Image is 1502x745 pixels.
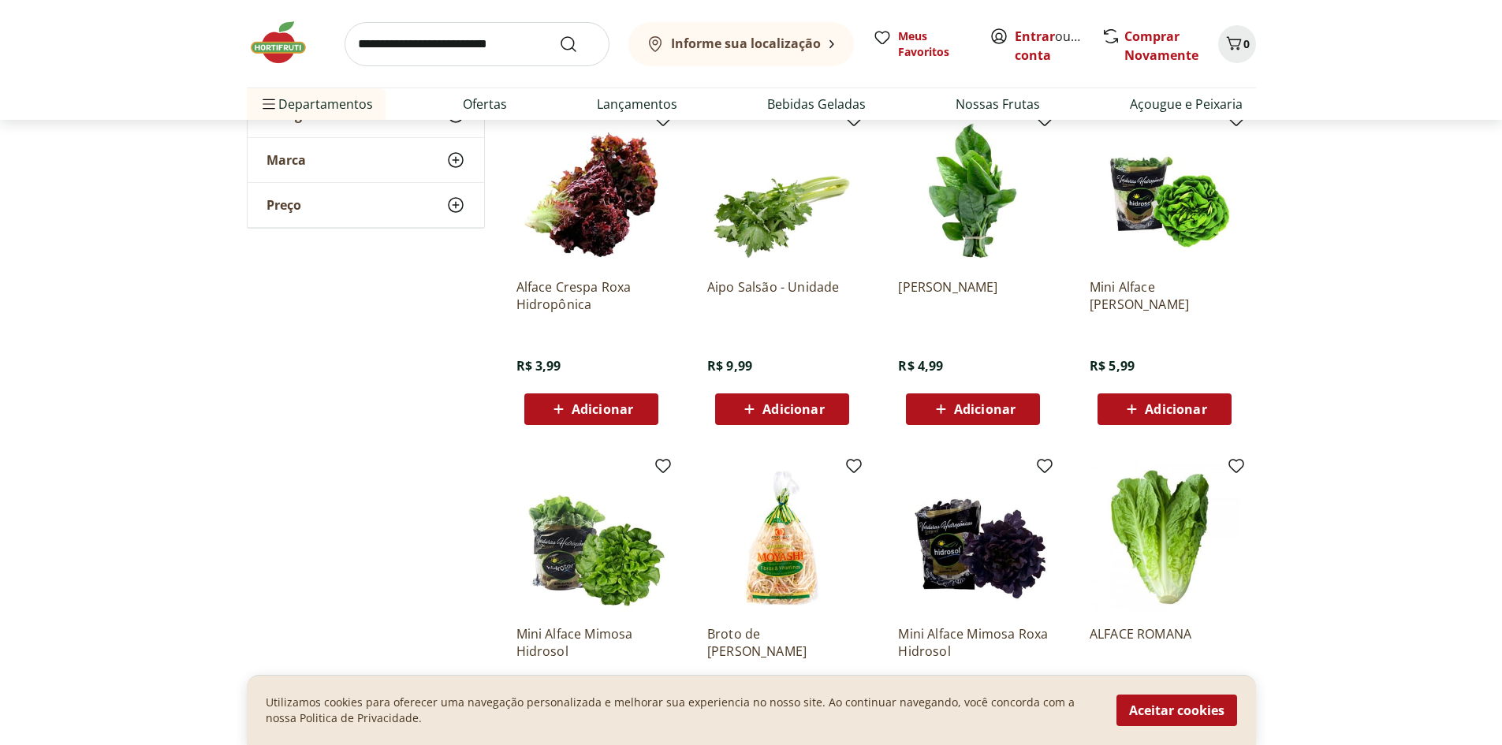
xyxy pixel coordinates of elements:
span: R$ 4,99 [898,357,943,374]
img: Mini Alface Mimosa Roxa Hidrosol [898,463,1048,613]
a: Mini Alface Mimosa Roxa Hidrosol [898,625,1048,660]
button: Carrinho [1218,25,1256,63]
button: Adicionar [1098,393,1232,425]
a: Aipo Salsão - Unidade [707,278,857,313]
a: Nossas Frutas [956,95,1040,114]
img: Alface Crespa Roxa Hidropônica [516,116,666,266]
a: Mini Alface Mimosa Hidrosol [516,625,666,660]
a: [PERSON_NAME] [898,278,1048,313]
img: Hortifruti [247,19,326,66]
a: Açougue e Peixaria [1130,95,1243,114]
a: Criar conta [1015,28,1101,64]
a: Alface Crespa Roxa Hidropônica [516,278,666,313]
a: Meus Favoritos [873,28,971,60]
button: Adicionar [524,393,658,425]
span: Adicionar [1145,403,1206,415]
span: ou [1015,27,1085,65]
span: R$ 5,99 [1090,357,1135,374]
button: Submit Search [559,35,597,54]
button: Preço [248,183,484,227]
a: Mini Alface [PERSON_NAME] [1090,278,1239,313]
span: Departamentos [259,85,373,123]
span: Meus Favoritos [898,28,971,60]
a: Ofertas [463,95,507,114]
img: Aipo Salsão - Unidade [707,116,857,266]
span: R$ 3,99 [516,357,561,374]
span: Adicionar [762,403,824,415]
button: Menu [259,85,278,123]
span: 0 [1243,36,1250,51]
span: Marca [266,152,306,168]
a: Lançamentos [597,95,677,114]
a: Entrar [1015,28,1055,45]
img: Broto de Feijão Moyashi Nippo [707,463,857,613]
p: Utilizamos cookies para oferecer uma navegação personalizada e melhorar sua experiencia no nosso ... [266,695,1098,726]
a: ALFACE ROMANA [1090,625,1239,660]
a: Bebidas Geladas [767,95,866,114]
b: Informe sua localização [671,35,821,52]
a: Broto de [PERSON_NAME] [707,625,857,660]
img: Bertalha [898,116,1048,266]
button: Adicionar [715,393,849,425]
span: Adicionar [572,403,633,415]
img: Mini Alface Mimosa Hidrosol [516,463,666,613]
span: R$ 9,99 [707,357,752,374]
span: Adicionar [954,403,1016,415]
a: Comprar Novamente [1124,28,1198,64]
button: Aceitar cookies [1116,695,1237,726]
button: Informe sua localização [628,22,854,66]
img: ALFACE ROMANA [1090,463,1239,613]
button: Adicionar [906,393,1040,425]
span: Preço [266,197,301,213]
input: search [345,22,609,66]
img: Mini Alface Lisa Hidrosol [1090,116,1239,266]
button: Marca [248,138,484,182]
